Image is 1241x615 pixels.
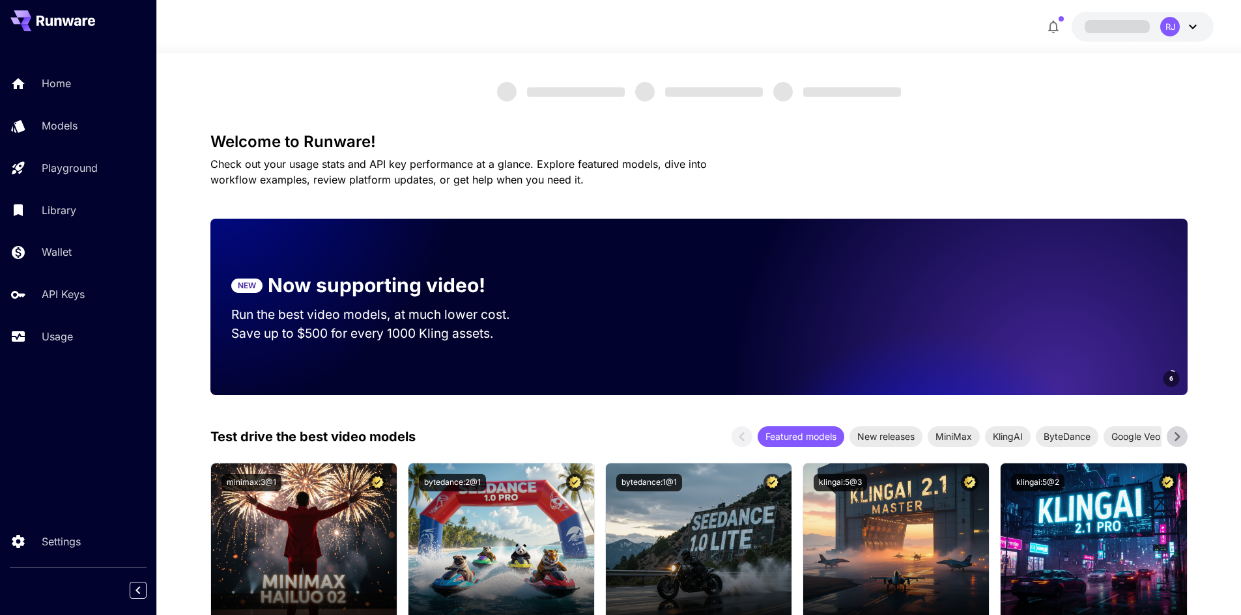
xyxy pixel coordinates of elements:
p: Wallet [42,244,72,260]
p: Home [42,75,71,91]
button: minimax:3@1 [221,474,281,491]
div: MiniMax [928,426,980,447]
p: Run the best video models, at much lower cost. [231,305,535,324]
div: Featured models [758,426,844,447]
button: Certified Model – Vetted for best performance and includes a commercial license. [1159,474,1177,491]
span: Google Veo [1104,430,1168,443]
span: KlingAI [985,430,1031,443]
p: Library [42,202,76,218]
div: RJ [1160,17,1180,36]
span: MiniMax [928,430,980,443]
p: Now supporting video! [268,271,485,300]
button: Certified Model – Vetted for best performance and includes a commercial license. [961,474,978,491]
p: Usage [42,329,73,344]
span: ByteDance [1036,430,1098,443]
button: klingai:5@3 [814,474,867,491]
button: Certified Model – Vetted for best performance and includes a commercial license. [566,474,584,491]
div: KlingAI [985,426,1031,447]
span: New releases [849,430,922,443]
button: bytedance:1@1 [616,474,682,491]
p: Playground [42,160,98,176]
button: bytedance:2@1 [419,474,486,491]
p: Save up to $500 for every 1000 Kling assets. [231,324,535,343]
button: Collapse sidebar [130,582,147,599]
p: Settings [42,534,81,549]
span: Featured models [758,430,844,443]
button: Certified Model – Vetted for best performance and includes a commercial license. [369,474,386,491]
div: Google Veo [1104,426,1168,447]
h3: Welcome to Runware! [210,133,1188,151]
p: Test drive the best video models [210,427,416,446]
span: 6 [1169,374,1173,383]
span: Check out your usage stats and API key performance at a glance. Explore featured models, dive int... [210,157,707,186]
div: New releases [849,426,922,447]
p: NEW [238,280,256,292]
button: RJ [1072,12,1214,42]
div: ByteDance [1036,426,1098,447]
p: API Keys [42,286,85,302]
button: Certified Model – Vetted for best performance and includes a commercial license. [763,474,781,491]
p: Models [42,118,78,133]
button: klingai:5@2 [1011,474,1064,491]
div: Collapse sidebar [139,579,156,602]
